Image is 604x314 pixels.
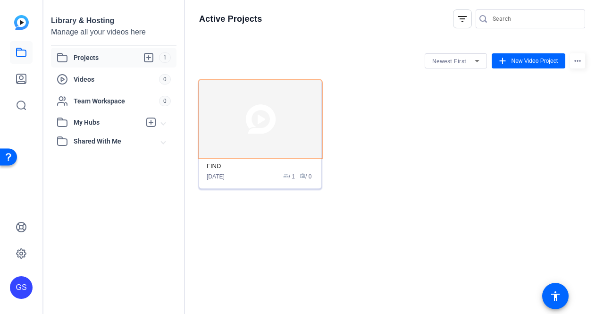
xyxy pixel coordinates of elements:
span: group [283,173,289,178]
span: radio [300,173,305,178]
div: FIND [207,162,314,170]
div: [DATE] [207,172,225,181]
img: Project thumbnail [199,80,321,158]
mat-expansion-panel-header: Shared With Me [51,132,176,151]
span: 1 [159,52,171,63]
mat-icon: filter_list [457,13,468,25]
span: Projects [74,52,159,63]
input: Search [493,13,578,25]
button: New Video Project [492,53,566,68]
span: 0 [159,74,171,85]
span: Shared With Me [74,136,161,146]
div: Manage all your videos here [51,26,176,38]
mat-icon: accessibility [550,290,561,302]
h1: Active Projects [199,13,262,25]
span: Team Workspace [74,96,159,106]
span: 0 [159,96,171,106]
img: blue-gradient.svg [14,15,29,30]
span: My Hubs [74,118,141,127]
span: / 1 [283,172,295,181]
span: / 0 [300,172,311,181]
span: Newest First [432,58,467,65]
mat-expansion-panel-header: My Hubs [51,113,176,132]
div: Library & Hosting [51,15,176,26]
span: Videos [74,75,159,84]
span: New Video Project [512,57,558,65]
mat-icon: more_horiz [570,53,585,68]
mat-icon: add [497,56,508,66]
div: GS [10,276,33,299]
